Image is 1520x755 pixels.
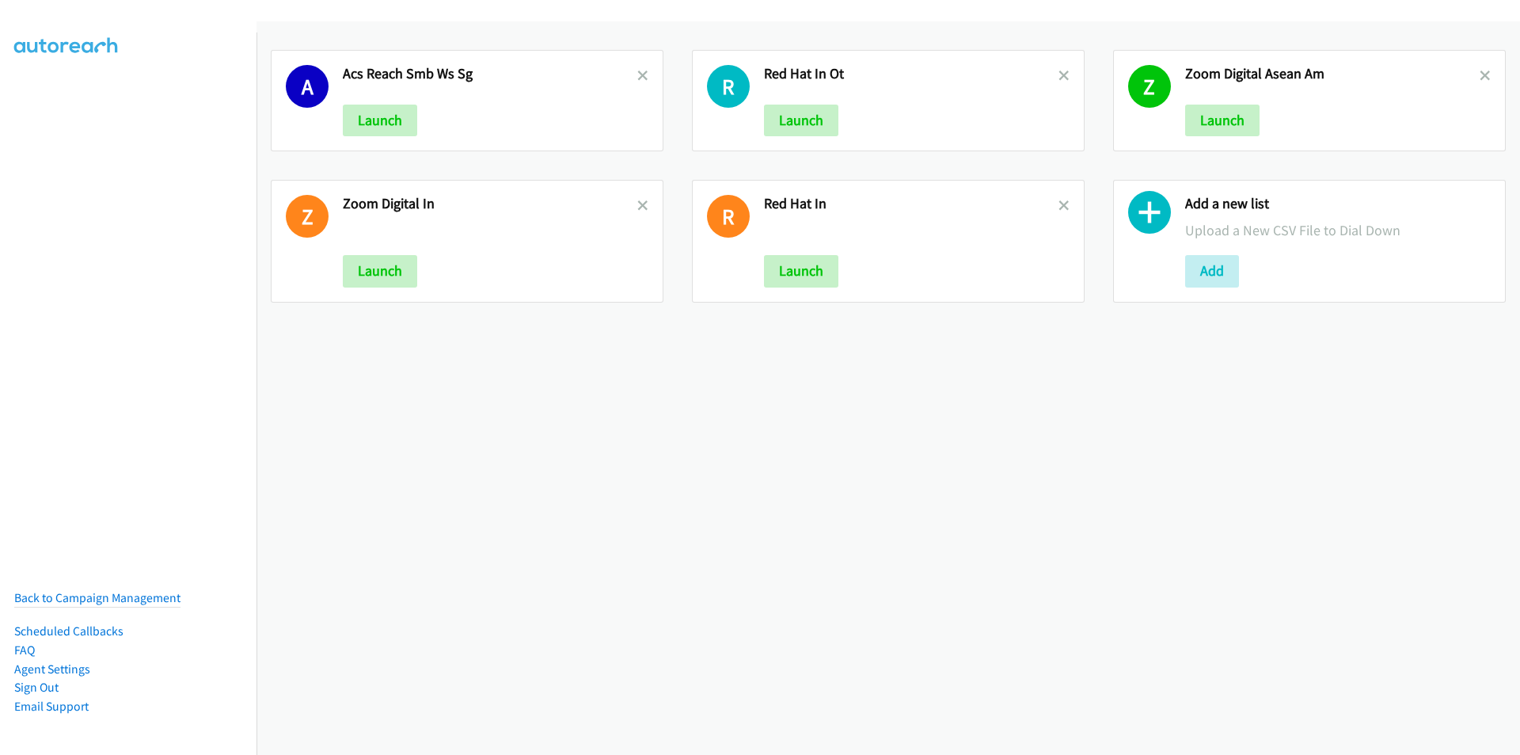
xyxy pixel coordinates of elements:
button: Launch [1185,105,1260,136]
h2: Zoom Digital Asean Am [1185,65,1480,83]
button: Launch [343,255,417,287]
h1: R [707,195,750,238]
a: Agent Settings [14,662,90,677]
h1: R [707,65,750,108]
h1: Z [1128,65,1171,108]
h2: Red Hat In [764,195,1058,213]
h1: A [286,65,329,108]
button: Add [1185,255,1239,287]
button: Launch [764,105,838,136]
h2: Red Hat In Ot [764,65,1058,83]
p: Upload a New CSV File to Dial Down [1185,219,1491,241]
h2: Acs Reach Smb Ws Sg [343,65,637,83]
a: Email Support [14,699,89,714]
button: Launch [764,255,838,287]
a: FAQ [14,643,35,658]
button: Launch [343,105,417,136]
a: Scheduled Callbacks [14,623,123,639]
a: Back to Campaign Management [14,590,180,605]
h2: Add a new list [1185,195,1491,213]
h2: Zoom Digital In [343,195,637,213]
a: Sign Out [14,680,59,695]
h1: Z [286,195,329,238]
